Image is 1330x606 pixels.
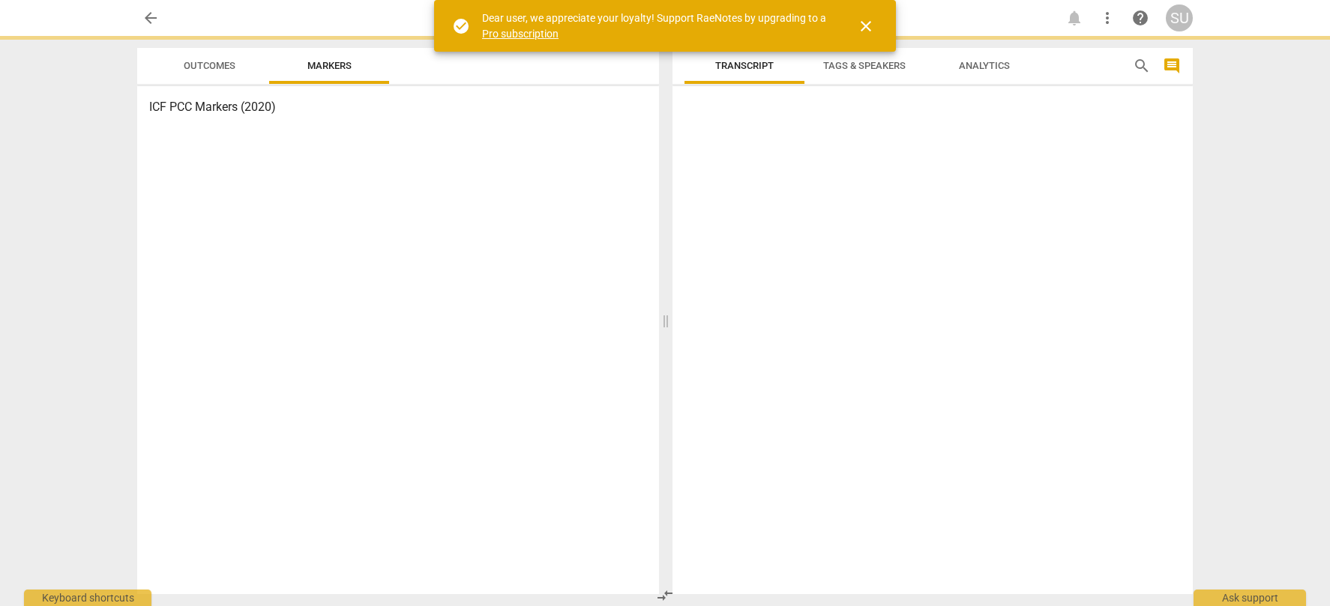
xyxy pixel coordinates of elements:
[1130,54,1154,78] button: Search
[452,17,470,35] span: check_circle
[1098,9,1116,27] span: more_vert
[1127,4,1154,31] a: Help
[1194,590,1306,606] div: Ask support
[149,98,647,116] h3: ICF PCC Markers (2020)
[482,10,830,41] div: Dear user, we appreciate your loyalty! Support RaeNotes by upgrading to a
[24,590,151,606] div: Keyboard shortcuts
[715,60,774,71] span: Transcript
[1163,57,1181,75] span: comment
[1133,57,1151,75] span: search
[1166,4,1193,31] button: SU
[848,8,884,44] button: Close
[823,60,906,71] span: Tags & Speakers
[482,28,559,40] a: Pro subscription
[1160,54,1184,78] button: Show/Hide comments
[184,60,235,71] span: Outcomes
[142,9,160,27] span: arrow_back
[656,587,674,605] span: compare_arrows
[307,60,352,71] span: Markers
[959,60,1010,71] span: Analytics
[1131,9,1149,27] span: help
[857,17,875,35] span: close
